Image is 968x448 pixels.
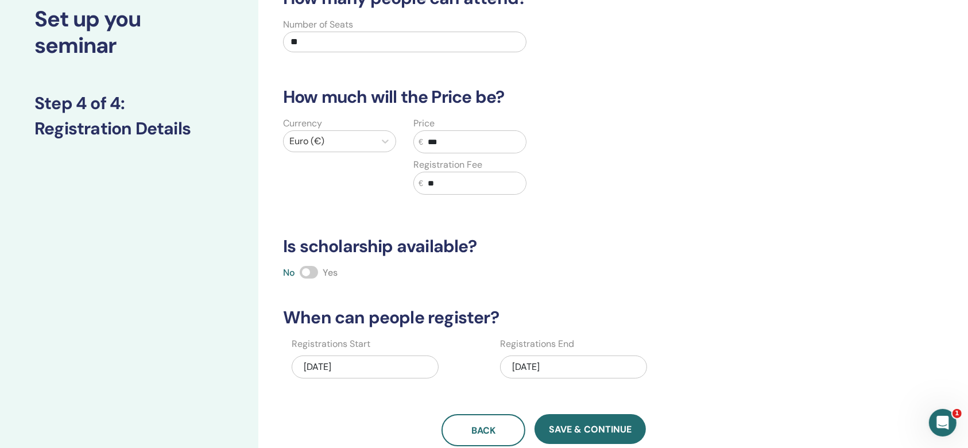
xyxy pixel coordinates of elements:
button: Save & Continue [535,414,646,444]
h3: How much will the Price be? [276,87,811,107]
span: No [283,267,295,279]
div: [DATE] [292,356,439,379]
h3: Step 4 of 4 : [34,93,224,114]
span: Back [471,424,495,437]
span: Yes [323,267,338,279]
h2: Set up you seminar [34,6,224,59]
label: Registrations Start [292,337,370,351]
span: € [419,136,423,148]
label: Price [413,117,435,130]
span: € [419,177,423,190]
label: Currency [283,117,322,130]
span: 1 [952,409,962,418]
label: Registration Fee [413,158,482,172]
h3: When can people register? [276,307,811,328]
label: Number of Seats [283,18,353,32]
iframe: Intercom live chat [929,409,957,437]
span: Save & Continue [549,423,632,435]
h3: Is scholarship available? [276,236,811,257]
h3: Registration Details [34,118,224,139]
div: [DATE] [500,356,647,379]
button: Back [442,414,525,446]
label: Registrations End [500,337,574,351]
